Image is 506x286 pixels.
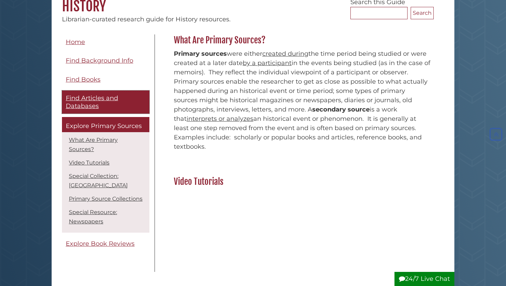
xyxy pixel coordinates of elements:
a: Video Tutorials [69,159,109,166]
strong: secondary source [312,106,370,113]
u: by a participant [243,59,292,67]
h2: Video Tutorials [170,176,434,187]
div: Guide Pages [62,34,149,255]
a: What Are Primary Sources? [69,137,118,152]
a: Back to Top [488,130,504,138]
span: Explore Book Reviews [66,240,135,247]
span: Find Articles and Databases [66,94,118,110]
a: Find Background Info [62,53,149,68]
a: Special Collection: [GEOGRAPHIC_DATA] [69,173,128,189]
u: created during [262,50,308,57]
a: Special Resource: Newspapers [69,209,117,225]
span: Find Books [66,76,101,83]
a: Primary Source Collections [69,195,143,202]
a: Home [62,34,149,50]
h2: What Are Primary Sources? [170,35,434,46]
span: Find Background Info [66,57,133,64]
strong: Primary sources [174,50,227,57]
button: Search [411,7,434,19]
a: Find Books [62,72,149,87]
p: were either the time period being studied or were created at a later date in the events being stu... [174,49,430,151]
a: Find Articles and Databases [62,91,149,114]
span: Explore Primary Sources [66,122,142,130]
span: Librarian-curated research guide for History resources. [62,15,231,23]
a: Explore Primary Sources [62,117,149,132]
button: 24/7 Live Chat [394,272,454,286]
span: Home [66,38,85,46]
a: Explore Book Reviews [62,236,149,252]
u: interprets or analyzes [187,115,253,123]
